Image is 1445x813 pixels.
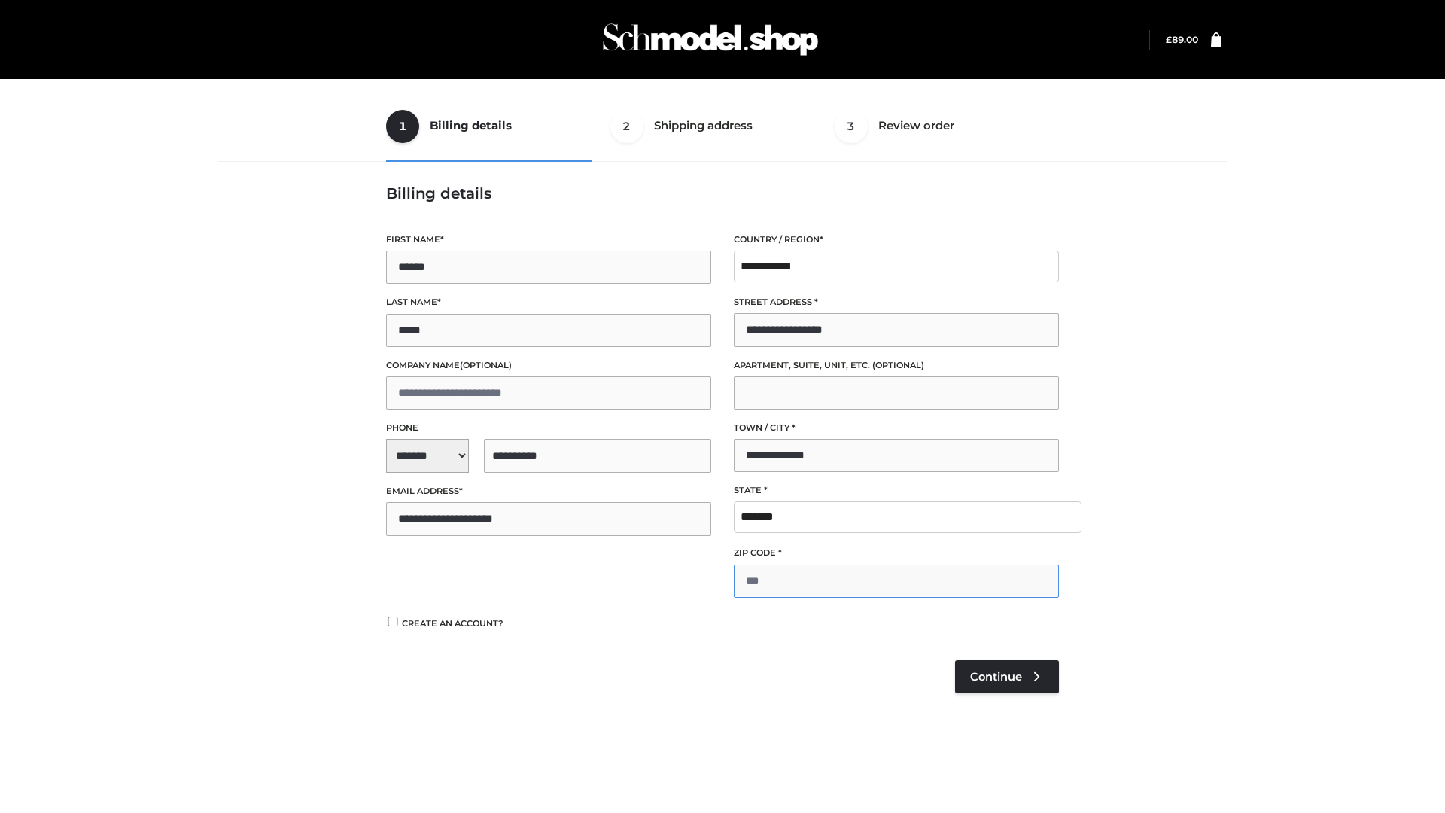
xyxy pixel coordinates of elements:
label: Country / Region [734,233,1059,247]
label: Email address [386,484,711,498]
img: Schmodel Admin 964 [598,10,823,69]
label: Apartment, suite, unit, etc. [734,358,1059,373]
label: Street address [734,295,1059,309]
label: Last name [386,295,711,309]
span: £ [1166,34,1172,45]
label: Phone [386,421,711,435]
h3: Billing details [386,184,1059,202]
span: (optional) [460,360,512,370]
a: £89.00 [1166,34,1198,45]
span: (optional) [872,360,924,370]
span: Continue [970,670,1022,684]
label: First name [386,233,711,247]
span: Create an account? [402,618,503,629]
bdi: 89.00 [1166,34,1198,45]
label: Town / City [734,421,1059,435]
label: ZIP Code [734,546,1059,560]
label: State [734,483,1059,498]
input: Create an account? [386,617,400,626]
a: Continue [955,660,1059,693]
label: Company name [386,358,711,373]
